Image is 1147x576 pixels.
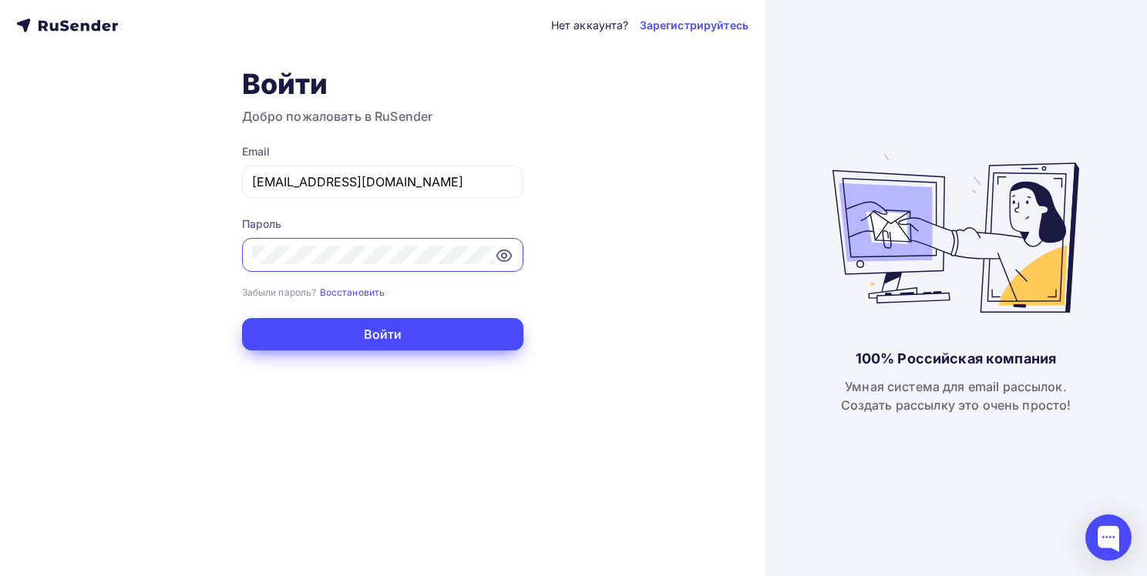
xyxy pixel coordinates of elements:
h3: Добро пожаловать в RuSender [242,107,523,126]
small: Забыли пароль? [242,286,317,298]
small: Восстановить [320,286,385,298]
div: Умная система для email рассылок. Создать рассылку это очень просто! [841,377,1071,414]
div: Нет аккаунта? [551,18,629,33]
a: Восстановить [320,285,385,298]
h1: Войти [242,67,523,101]
div: 100% Российская компания [856,350,1056,368]
a: Зарегистрируйтесь [640,18,748,33]
button: Войти [242,318,523,350]
div: Пароль [242,216,523,232]
input: Укажите свой email [252,172,513,191]
div: Email [242,144,523,159]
